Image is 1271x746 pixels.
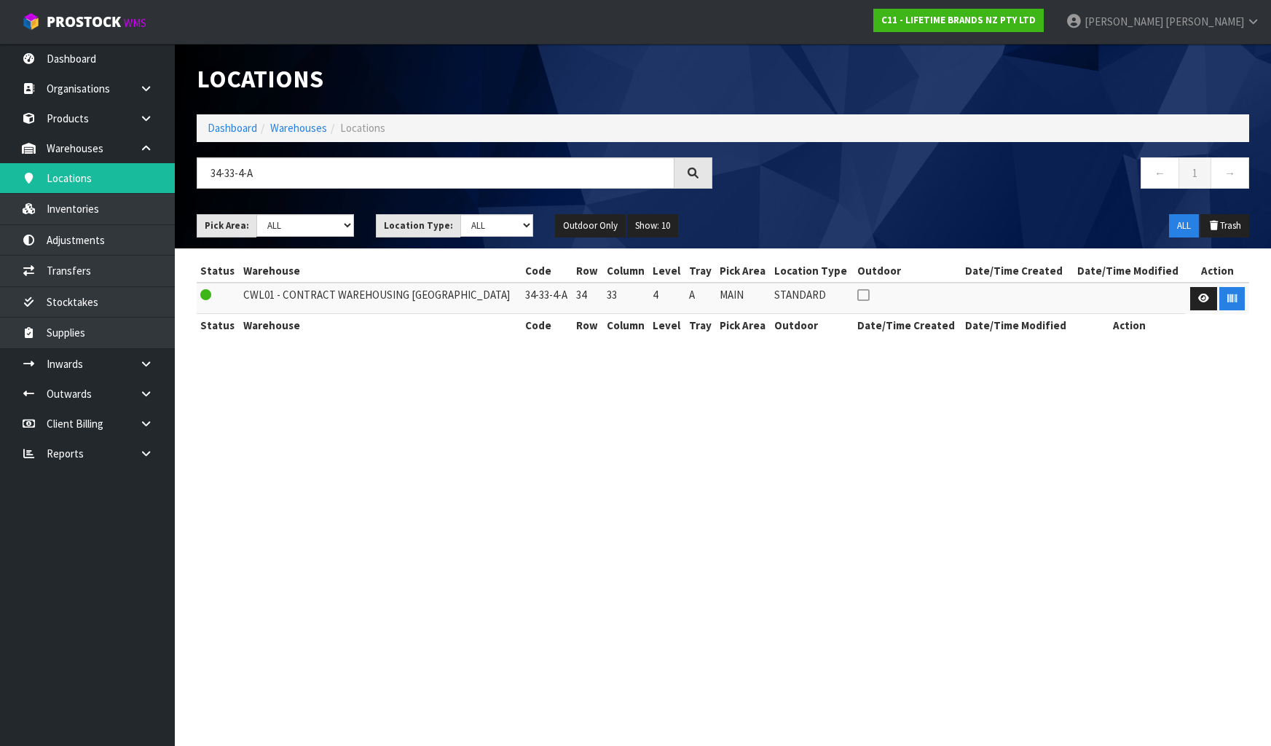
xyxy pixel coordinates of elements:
th: Location Type [771,259,853,283]
th: Level [649,259,685,283]
th: Pick Area [716,314,771,337]
th: Tray [685,259,716,283]
th: Date/Time Modified [961,314,1074,337]
th: Action [1185,259,1249,283]
span: [PERSON_NAME] [1085,15,1163,28]
button: Outdoor Only [555,214,626,237]
td: 4 [649,283,685,314]
input: Search locations [197,157,674,189]
th: Date/Time Created [961,259,1074,283]
strong: C11 - LIFETIME BRANDS NZ PTY LTD [881,14,1036,26]
th: Date/Time Created [854,314,961,337]
th: Level [649,314,685,337]
td: 34 [572,283,602,314]
a: C11 - LIFETIME BRANDS NZ PTY LTD [873,9,1044,32]
th: Action [1074,314,1186,337]
td: MAIN [716,283,771,314]
th: Code [522,259,572,283]
h1: Locations [197,66,712,93]
td: 34-33-4-A [522,283,572,314]
img: cube-alt.png [22,12,40,31]
th: Warehouse [240,259,522,283]
a: Dashboard [208,121,257,135]
a: 1 [1178,157,1211,189]
strong: Pick Area: [205,219,249,232]
th: Warehouse [240,314,522,337]
th: Status [197,314,240,337]
td: STANDARD [771,283,853,314]
th: Outdoor [854,259,961,283]
span: [PERSON_NAME] [1165,15,1244,28]
th: Column [603,259,650,283]
th: Status [197,259,240,283]
th: Pick Area [716,259,771,283]
th: Row [572,259,602,283]
button: ALL [1169,214,1199,237]
th: Tray [685,314,716,337]
td: A [685,283,716,314]
small: WMS [124,16,146,30]
th: Code [522,314,572,337]
td: 33 [603,283,650,314]
th: Outdoor [771,314,853,337]
nav: Page navigation [734,157,1250,193]
button: Show: 10 [627,214,678,237]
a: → [1211,157,1249,189]
button: Trash [1200,214,1249,237]
strong: Location Type: [384,219,453,232]
a: Warehouses [270,121,327,135]
th: Row [572,314,602,337]
a: ← [1141,157,1179,189]
th: Column [603,314,650,337]
th: Date/Time Modified [1074,259,1186,283]
span: ProStock [47,12,121,31]
td: CWL01 - CONTRACT WAREHOUSING [GEOGRAPHIC_DATA] [240,283,522,314]
span: Locations [340,121,385,135]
